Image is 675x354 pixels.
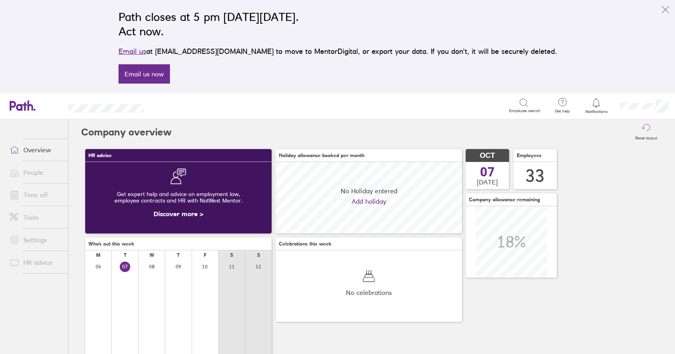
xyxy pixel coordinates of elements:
[279,241,331,247] span: Celebrations this week
[3,232,68,248] a: Settings
[630,119,662,145] button: Reset layout
[88,241,134,247] span: Who's out this week
[346,289,392,296] span: No celebrations
[124,252,127,258] div: T
[279,153,364,158] span: Holiday allowance booked per month
[166,102,186,109] div: Search
[630,133,662,141] label: Reset layout
[92,184,265,210] div: Get expert help and advice on employment law, employee contracts and HR with NatWest Mentor.
[352,198,386,205] a: Add holiday
[88,153,112,158] span: HR advice
[119,47,146,55] a: Email us
[583,109,610,114] span: Notifications
[96,252,100,258] div: M
[257,252,260,258] div: S
[517,153,542,158] span: Employees
[204,252,207,258] div: F
[230,252,233,258] div: S
[119,46,557,57] p: at [EMAIL_ADDRESS][DOMAIN_NAME] to move to MentorDigital, or export your data. If you don’t, it w...
[119,64,170,84] a: Email us now
[3,164,68,180] a: People
[149,252,154,258] div: W
[480,151,495,160] span: OCT
[177,252,180,258] div: T
[153,210,203,218] a: Discover more >
[3,209,68,225] a: Tools
[526,166,545,186] div: 33
[549,109,575,114] span: Get help
[119,10,557,39] h2: Path closes at 5 pm [DATE][DATE]. Act now.
[81,119,172,145] h2: Company overview
[469,197,540,203] span: Company allowance remaining
[480,166,495,178] span: 07
[3,142,68,158] a: Overview
[477,178,498,186] span: [DATE]
[583,97,610,114] a: Notifications
[341,187,397,194] span: No Holiday entered
[3,187,68,203] a: Time off
[3,254,68,270] a: HR advice
[509,108,540,113] span: Employee search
